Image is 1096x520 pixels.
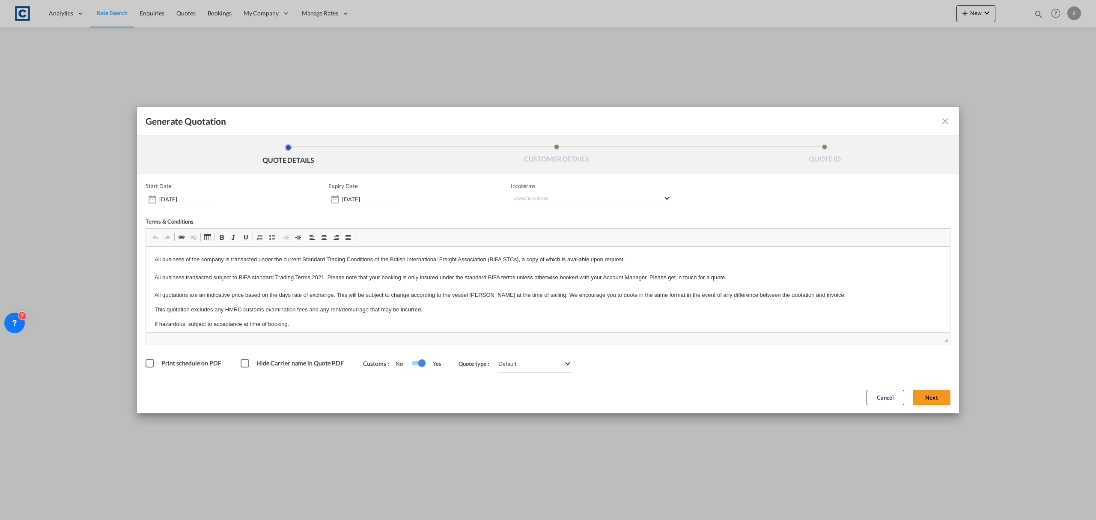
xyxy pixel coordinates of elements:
[240,232,252,243] a: Underline (Ctrl+U)
[146,182,172,189] p: Start Date
[691,144,959,167] li: QUOTE ID
[940,116,950,126] md-icon: icon-close fg-AAA8AD cursor m-0
[318,232,330,243] a: Centre
[944,338,948,342] span: Drag to resize
[342,232,354,243] a: Justify
[342,196,393,203] input: Expiry date
[328,182,358,189] p: Expiry Date
[363,360,396,367] span: Customs :
[256,359,344,367] span: Hide Carrier name in Quote PDF
[306,232,318,243] a: Align Left
[266,232,278,243] a: Insert/Remove Bulleted List
[228,232,240,243] a: Italic (Ctrl+I)
[202,232,214,243] a: Table
[396,360,411,367] span: No
[146,116,226,127] span: Generate Quotation
[146,359,223,368] md-checkbox: Print schedule on PDF
[159,196,211,203] input: Start date
[154,144,423,167] li: QUOTE DETAILS
[511,192,672,207] md-select: Select Incoterms
[459,360,495,367] span: Quote type :
[280,232,292,243] a: Decrease Indent
[146,247,950,332] iframe: Rich Text Editor, editor2
[330,232,342,243] a: Align Right
[137,107,959,413] md-dialog: Generate QuotationQUOTE ...
[292,232,304,243] a: Increase Indent
[913,390,950,405] button: Next
[241,359,346,368] md-checkbox: Hide Carrier name in Quote PDF
[867,390,904,405] button: Cancel
[424,360,441,367] span: Yes
[146,218,548,228] div: Terms & Conditions
[511,182,672,189] span: Incoterms
[254,232,266,243] a: Insert/Remove Numbered List
[411,357,424,370] md-switch: Switch 1
[161,359,221,367] span: Print schedule on PDF
[176,232,188,243] a: Link (Ctrl+K)
[498,360,517,367] div: Default
[188,232,200,243] a: Unlink
[161,232,173,243] a: Redo (Ctrl+Y)
[423,144,691,167] li: CUSTOMER DETAILS
[216,232,228,243] a: Bold (Ctrl+B)
[149,232,161,243] a: Undo (Ctrl+Z)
